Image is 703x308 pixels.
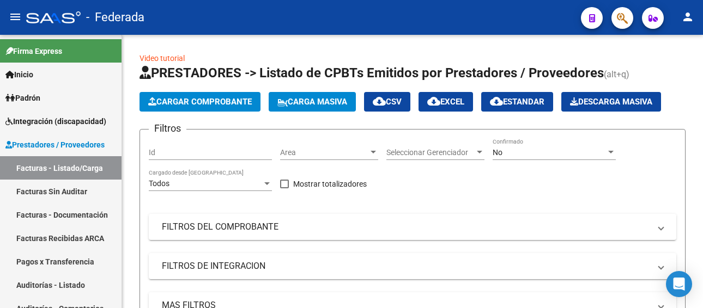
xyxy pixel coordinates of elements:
[140,92,260,112] button: Cargar Comprobante
[666,271,692,297] div: Open Intercom Messenger
[493,148,502,157] span: No
[140,65,604,81] span: PRESTADORES -> Listado de CPBTs Emitidos por Prestadores / Proveedores
[604,69,629,79] span: (alt+q)
[427,95,440,108] mat-icon: cloud_download
[149,214,676,240] mat-expansion-panel-header: FILTROS DEL COMPROBANTE
[162,260,650,272] mat-panel-title: FILTROS DE INTEGRACION
[140,54,185,63] a: Video tutorial
[149,121,186,136] h3: Filtros
[5,92,40,104] span: Padrón
[419,92,473,112] button: EXCEL
[149,253,676,279] mat-expansion-panel-header: FILTROS DE INTEGRACION
[149,179,169,188] span: Todos
[490,97,544,107] span: Estandar
[427,97,464,107] span: EXCEL
[364,92,410,112] button: CSV
[277,97,347,107] span: Carga Masiva
[570,97,652,107] span: Descarga Masiva
[373,95,386,108] mat-icon: cloud_download
[269,92,356,112] button: Carga Masiva
[373,97,402,107] span: CSV
[5,139,105,151] span: Prestadores / Proveedores
[148,97,252,107] span: Cargar Comprobante
[481,92,553,112] button: Estandar
[162,221,650,233] mat-panel-title: FILTROS DEL COMPROBANTE
[561,92,661,112] app-download-masive: Descarga masiva de comprobantes (adjuntos)
[86,5,144,29] span: - Federada
[681,10,694,23] mat-icon: person
[490,95,503,108] mat-icon: cloud_download
[9,10,22,23] mat-icon: menu
[5,69,33,81] span: Inicio
[5,45,62,57] span: Firma Express
[561,92,661,112] button: Descarga Masiva
[293,177,367,190] span: Mostrar totalizadores
[5,115,106,127] span: Integración (discapacidad)
[386,148,475,157] span: Seleccionar Gerenciador
[280,148,368,157] span: Area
